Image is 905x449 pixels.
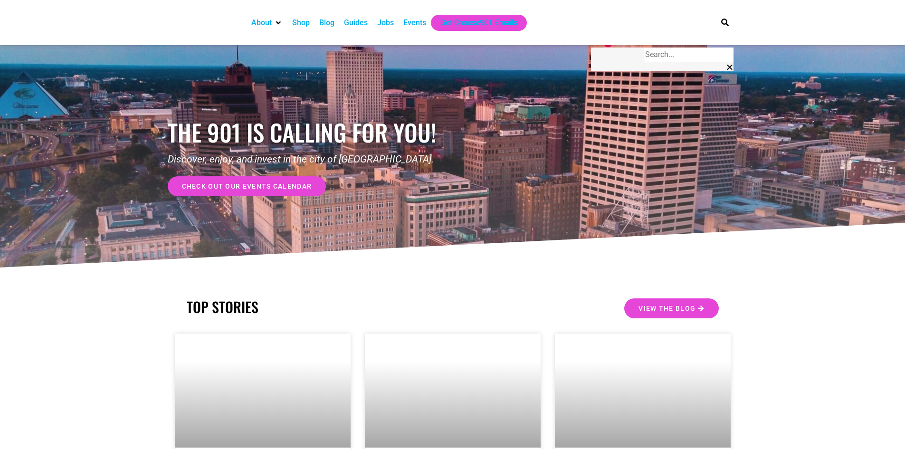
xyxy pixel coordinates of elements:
[624,298,718,318] a: View the Blog
[638,305,695,312] span: View the Blog
[292,17,310,29] a: Shop
[644,48,734,62] input: Search...
[247,15,701,31] nav: Main nav
[168,152,453,167] p: Discover, enjoy, and invest in the city of [GEOGRAPHIC_DATA].
[440,17,517,29] a: Get Choose901 Emails
[710,17,729,29] div: Search
[377,17,394,29] a: Jobs
[403,17,426,29] a: Events
[175,334,351,448] a: Four people sit around a small outdoor table with drinks and snacks, smiling at the camera on a p...
[251,17,272,29] a: About
[182,183,312,190] span: check out our events calendar
[168,176,326,196] a: check out our events calendar
[344,17,368,29] a: Guides
[365,334,541,448] a: Poster for UNAPOLOGETIC.10 event featuring vibrant graphics, performer lineup, and details—set fo...
[187,298,448,315] h2: TOP STORIES
[591,62,734,73] div: Close this search box.
[319,17,334,29] a: Blog
[168,118,453,146] h1: the 901 is calling for you!
[247,15,287,31] div: About
[555,334,731,448] a: A person in a wheelchair, wearing a pink jacket, sits between the U.S. flag and the Tennessee sta...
